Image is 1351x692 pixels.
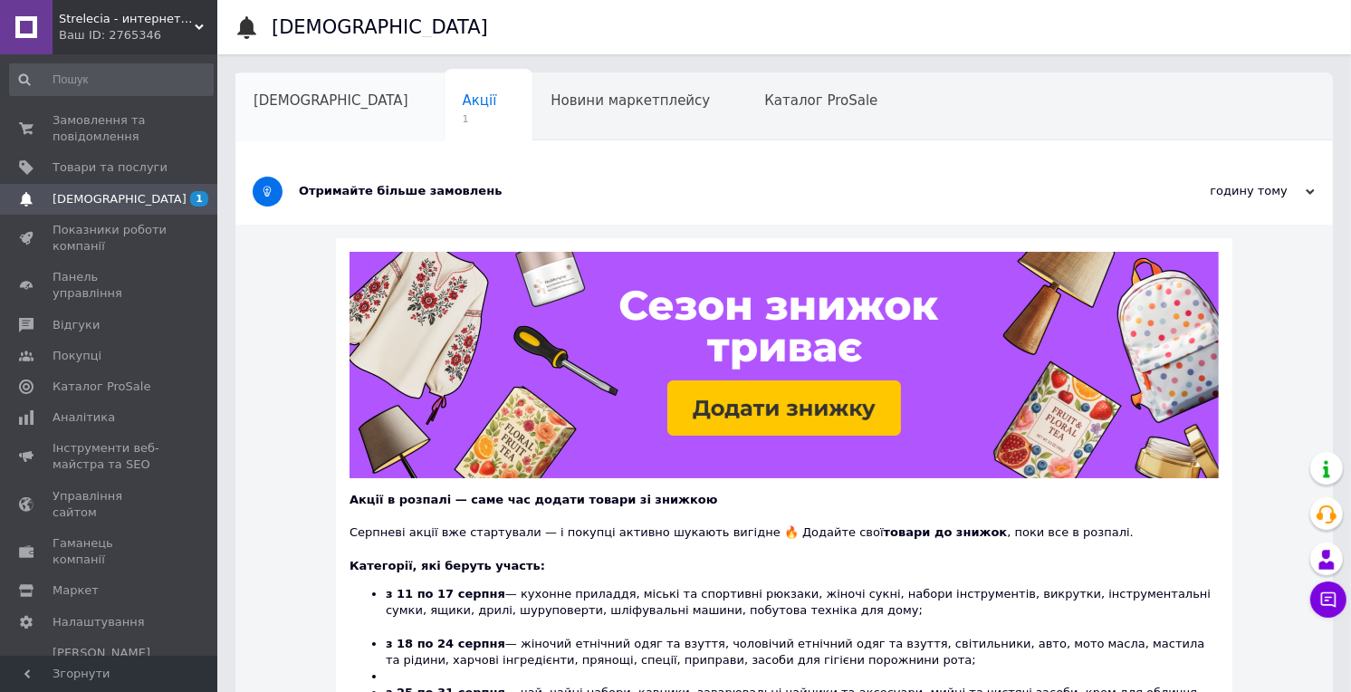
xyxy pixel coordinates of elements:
[386,587,505,601] b: з 11 по 17 серпня
[386,636,1219,668] li: — жіночий етнічний одяг та взуття, чоловічий етнічний одяг та взуття, світильники, авто, мото мас...
[53,317,100,333] span: Відгуки
[254,92,408,109] span: [DEMOGRAPHIC_DATA]
[299,183,1134,199] div: Отримайте більше замовлень
[53,582,99,599] span: Маркет
[272,16,488,38] h1: [DEMOGRAPHIC_DATA]
[53,222,168,255] span: Показники роботи компанії
[884,525,1008,539] b: товари до знижок
[463,92,497,109] span: Акції
[764,92,877,109] span: Каталог ProSale
[53,614,145,630] span: Налаштування
[350,559,545,572] b: Категорії, які беруть участь:
[53,348,101,364] span: Покупці
[53,159,168,176] span: Товари та послуги
[190,191,208,207] span: 1
[59,27,217,43] div: Ваш ID: 2765346
[1134,183,1315,199] div: годину тому
[386,637,505,650] b: з 18 по 24 серпня
[53,535,168,568] span: Гаманець компанії
[350,493,717,506] b: Акції в розпалі — саме час додати товари зі знижкою
[53,269,168,302] span: Панель управління
[53,191,187,207] span: [DEMOGRAPHIC_DATA]
[53,440,168,473] span: Інструменти веб-майстра та SEO
[59,11,195,27] span: Strelecia - интернет-магазин женских сумок, клатчей, рюкзаков и одежды
[350,508,1219,541] div: Серпневі акції вже стартували — і покупці активно шукають вигідне 🔥 Додайте свої , поки все в роз...
[551,92,710,109] span: Новини маркетплейсу
[9,63,214,96] input: Пошук
[53,112,168,145] span: Замовлення та повідомлення
[1310,581,1346,618] button: Чат з покупцем
[53,488,168,521] span: Управління сайтом
[386,586,1219,636] li: — кухонне приладдя, міські та спортивні рюкзаки, жіночі сукні, набори інструментів, викрутки, інс...
[53,379,150,395] span: Каталог ProSale
[53,409,115,426] span: Аналітика
[463,112,497,126] span: 1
